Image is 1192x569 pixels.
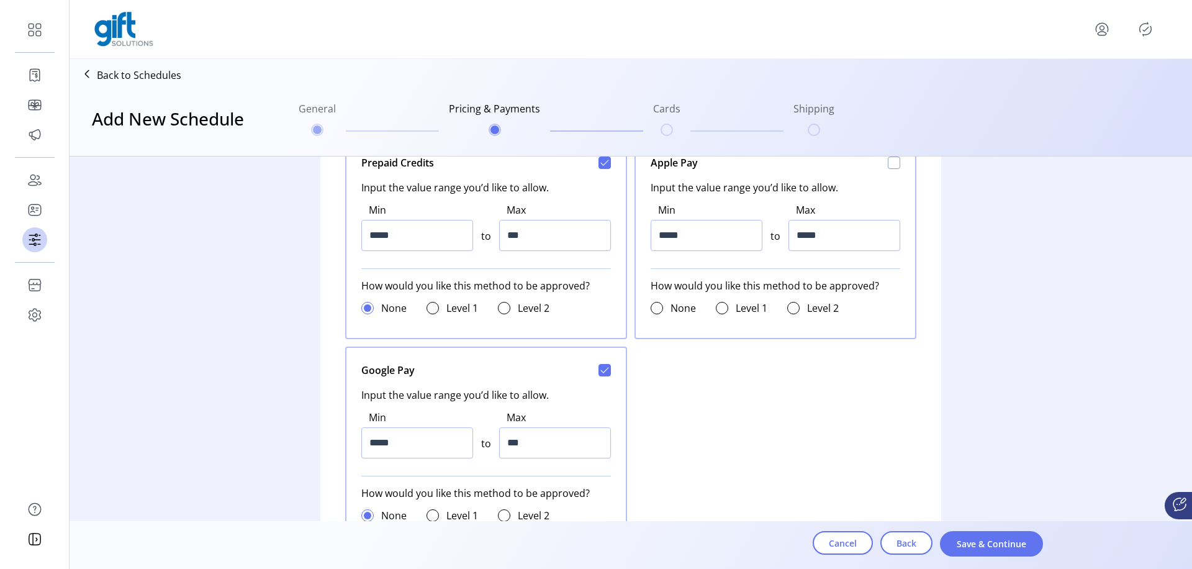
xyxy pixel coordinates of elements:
[736,301,767,316] label: Level 1
[956,537,1027,550] span: Save & Continue
[361,278,611,293] span: How would you like this method to be approved?
[896,537,916,550] span: Back
[658,203,762,217] label: Min
[1092,19,1112,39] button: menu
[518,508,549,523] label: Level 2
[92,106,244,132] h3: Add New Schedule
[361,486,611,501] span: How would you like this method to be approved?
[507,203,611,217] label: Max
[446,508,478,523] label: Level 1
[651,170,900,195] span: Input the value range you’d like to allow.
[449,101,540,124] h6: Pricing & Payments
[381,508,407,523] label: None
[361,378,611,403] span: Input the value range you’d like to allow.
[670,301,696,316] label: None
[518,301,549,316] label: Level 2
[770,229,780,251] span: to
[651,278,900,293] span: How would you like this method to be approved?
[880,531,932,555] button: Back
[361,363,415,378] span: Google Pay
[361,155,434,170] span: Prepaid Credits
[507,410,611,425] label: Max
[381,301,407,316] label: None
[369,410,473,425] label: Min
[1136,19,1155,39] button: Publisher Panel
[361,170,611,195] span: Input the value range you’d like to allow.
[829,537,857,550] span: Cancel
[651,155,698,170] span: Apple Pay
[813,531,873,555] button: Cancel
[807,301,839,316] label: Level 2
[94,12,153,47] img: logo
[369,203,473,217] label: Min
[446,301,478,316] label: Level 1
[796,203,900,217] label: Max
[481,436,491,458] span: to
[97,68,181,83] p: Back to Schedules
[481,229,491,251] span: to
[940,531,1043,557] button: Save & Continue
